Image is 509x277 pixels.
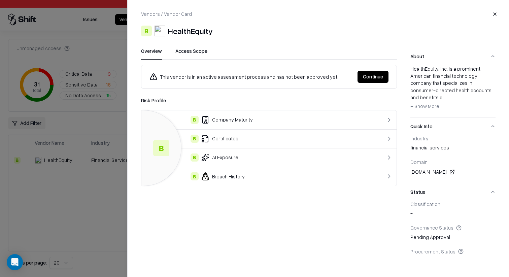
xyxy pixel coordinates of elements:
div: - [410,257,496,267]
div: Governance Status [410,224,496,231]
div: Classification [410,201,496,207]
span: ... [442,94,445,100]
button: Quick Info [410,117,496,135]
div: AI Exposure [147,153,362,162]
div: - [410,210,496,219]
button: + Show More [410,101,439,112]
div: B [141,26,152,36]
div: Company Maturity [147,116,362,124]
div: HealthEquity [168,26,213,36]
div: Industry [410,135,496,141]
div: B [191,116,199,124]
div: B [153,140,169,156]
div: B [191,172,199,180]
div: Breach History [147,172,362,180]
div: HealthEquity, Inc. is a prominent American financial technology company that specializes in consu... [410,65,496,112]
div: B [191,153,199,162]
div: About [410,65,496,117]
div: Certificates [147,135,362,143]
p: Vendors / Vendor Card [141,10,192,18]
button: About [410,47,496,65]
div: Risk Profile [141,97,397,105]
div: B [191,135,199,143]
button: Continue [358,71,388,83]
div: [DOMAIN_NAME] [410,168,496,176]
button: Overview [141,47,162,60]
div: Status [410,201,496,272]
img: HealthEquity [155,26,165,36]
button: Status [410,183,496,201]
div: This vendor is in an active assessment process and has not been approved yet. [149,73,352,81]
div: Procurement Status [410,248,496,254]
div: Quick Info [410,135,496,183]
div: Pending Approval [410,234,496,243]
div: financial services [410,144,496,153]
div: Domain [410,159,496,165]
button: Access Scope [175,47,207,60]
span: + Show More [410,103,439,109]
